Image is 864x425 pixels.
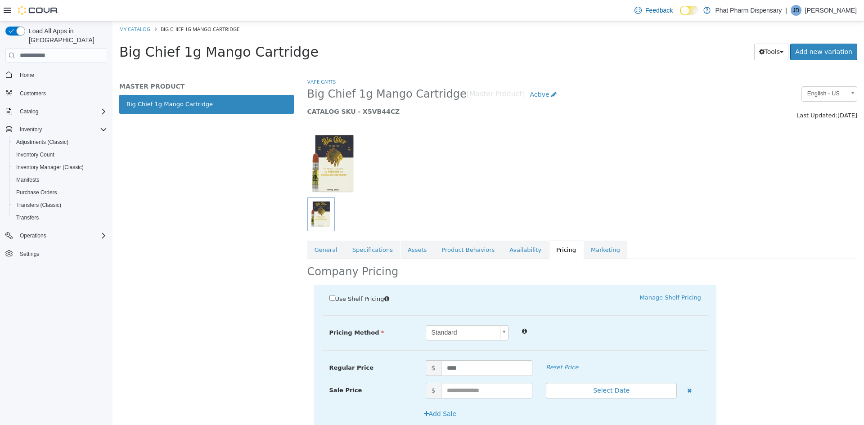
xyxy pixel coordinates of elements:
[217,274,223,280] input: Use Shelf Pricing
[436,219,471,238] a: Pricing
[527,273,588,280] a: Manage Shelf Pricing
[7,61,181,69] h5: MASTER PRODUCT
[13,200,107,210] span: Transfers (Classic)
[13,174,43,185] a: Manifests
[433,362,564,377] button: Select Date
[7,23,206,39] span: Big Chief 1g Mango Cartridge
[16,176,39,183] span: Manifests
[322,219,389,238] a: Product Behaviors
[16,230,107,241] span: Operations
[16,151,54,158] span: Inventory Count
[13,137,107,148] span: Adjustments (Classic)
[48,4,127,11] span: Big Chief 1g Mango Cartridge
[2,247,111,260] button: Settings
[642,22,676,39] button: Tools
[16,106,107,117] span: Catalog
[16,230,50,241] button: Operations
[9,161,111,174] button: Inventory Manager (Classic)
[9,199,111,211] button: Transfers (Classic)
[433,343,466,349] em: Reset Price
[16,139,68,146] span: Adjustments (Classic)
[13,137,72,148] a: Adjustments (Classic)
[2,229,111,242] button: Operations
[13,174,107,185] span: Manifests
[680,6,699,15] input: Dark Mode
[25,27,107,45] span: Load All Apps in [GEOGRAPHIC_DATA]
[2,68,111,81] button: Home
[678,22,745,39] a: Add new variation
[13,149,58,160] a: Inventory Count
[314,304,384,319] span: Standard
[645,6,673,15] span: Feedback
[13,212,107,223] span: Transfers
[20,232,46,239] span: Operations
[785,5,787,16] p: |
[20,90,46,97] span: Customers
[16,88,49,99] a: Customers
[13,149,107,160] span: Inventory Count
[689,66,733,80] span: English - US
[13,162,107,173] span: Inventory Manager (Classic)
[791,5,801,16] div: Jordan Dill
[684,91,725,98] span: Last Updated:
[16,70,38,81] a: Home
[16,124,45,135] button: Inventory
[417,70,436,77] span: Active
[631,1,676,19] a: Feedback
[471,219,515,238] a: Marketing
[20,72,34,79] span: Home
[9,186,111,199] button: Purchase Orders
[13,162,87,173] a: Inventory Manager (Classic)
[313,339,328,355] span: $
[13,187,107,198] span: Purchase Orders
[195,86,604,94] h5: CATALOG SKU - X5VB44CZ
[715,5,782,16] p: Phat Pharm Dispensary
[9,148,111,161] button: Inventory Count
[13,212,42,223] a: Transfers
[195,66,354,80] span: Big Chief 1g Mango Cartridge
[805,5,857,16] p: [PERSON_NAME]
[9,174,111,186] button: Manifests
[195,219,232,238] a: General
[223,274,272,281] span: Use Shelf Pricing
[16,124,107,135] span: Inventory
[20,108,38,115] span: Catalog
[16,214,39,221] span: Transfers
[390,219,436,238] a: Availability
[354,70,413,77] small: [Master Product]
[13,200,65,210] a: Transfers (Classic)
[2,123,111,136] button: Inventory
[689,65,745,81] a: English - US
[195,244,286,258] h2: Company Pricing
[7,74,181,93] a: Big Chief 1g Mango Cartridge
[313,362,328,377] span: $
[16,69,107,80] span: Home
[195,109,248,176] img: 150
[313,304,396,319] a: Standard
[16,88,107,99] span: Customers
[9,211,111,224] button: Transfers
[18,6,58,15] img: Cova
[16,201,61,209] span: Transfers (Classic)
[7,4,38,11] a: My Catalog
[20,126,42,133] span: Inventory
[725,91,745,98] span: [DATE]
[306,385,349,401] button: Add Sale
[233,219,288,238] a: Specifications
[2,87,111,100] button: Customers
[217,366,250,372] span: Sale Price
[16,189,57,196] span: Purchase Orders
[16,106,42,117] button: Catalog
[412,65,449,82] a: Active
[13,187,61,198] a: Purchase Orders
[2,105,111,118] button: Catalog
[195,57,223,64] a: Vape Carts
[16,248,107,259] span: Settings
[9,136,111,148] button: Adjustments (Classic)
[217,343,261,350] span: Regular Price
[16,164,84,171] span: Inventory Manager (Classic)
[288,219,321,238] a: Assets
[217,308,272,315] span: Pricing Method
[5,64,107,284] nav: Complex example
